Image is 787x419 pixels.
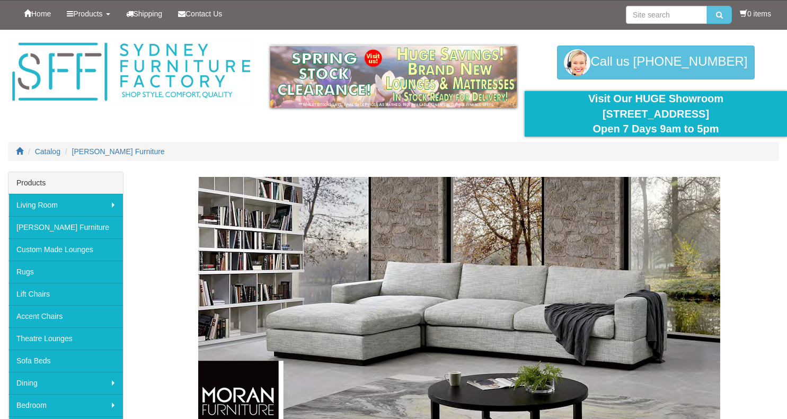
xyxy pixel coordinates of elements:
[8,327,123,350] a: Theatre Lounges
[59,1,118,27] a: Products
[185,10,222,18] span: Contact Us
[270,46,517,108] img: spring-sale.gif
[31,10,51,18] span: Home
[8,238,123,261] a: Custom Made Lounges
[72,147,165,156] a: [PERSON_NAME] Furniture
[626,6,707,24] input: Site search
[533,91,779,137] div: Visit Our HUGE Showroom [STREET_ADDRESS] Open 7 Days 9am to 5pm
[740,8,771,19] li: 0 items
[35,147,60,156] a: Catalog
[8,216,123,238] a: [PERSON_NAME] Furniture
[8,394,123,416] a: Bedroom
[8,194,123,216] a: Living Room
[8,261,123,283] a: Rugs
[8,40,254,104] img: Sydney Furniture Factory
[8,350,123,372] a: Sofa Beds
[8,305,123,327] a: Accent Chairs
[118,1,171,27] a: Shipping
[134,10,163,18] span: Shipping
[16,1,59,27] a: Home
[170,1,230,27] a: Contact Us
[8,372,123,394] a: Dining
[8,283,123,305] a: Lift Chairs
[73,10,102,18] span: Products
[8,172,123,194] div: Products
